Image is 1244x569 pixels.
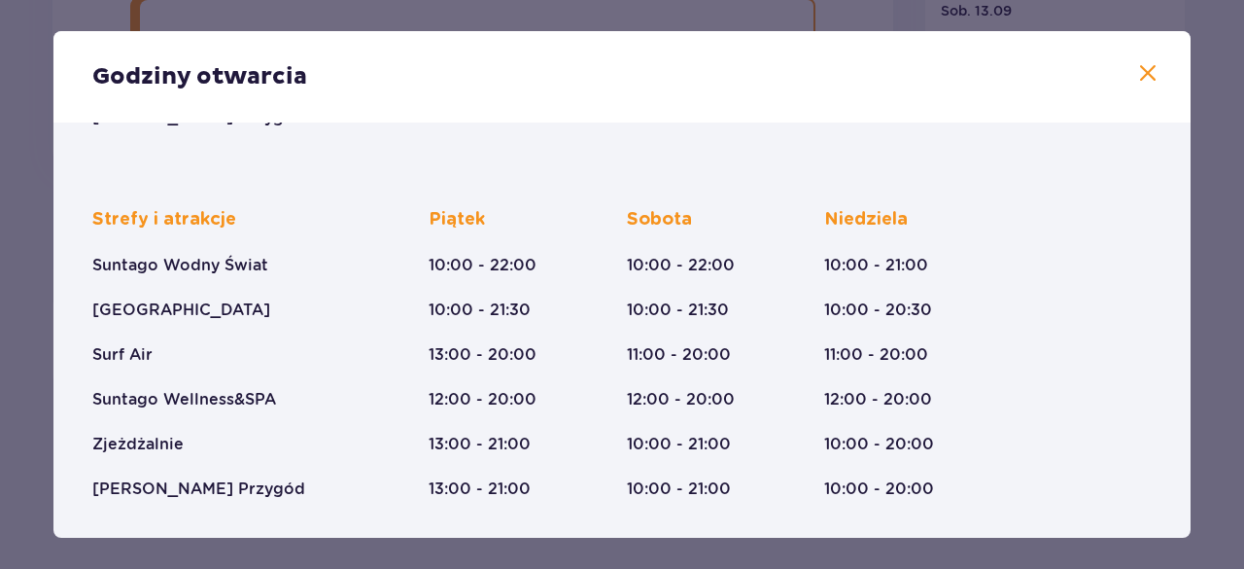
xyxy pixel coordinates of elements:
p: Strefy i atrakcje [92,208,236,231]
p: 11:00 - 20:00 [824,344,928,366]
p: 10:00 - 20:00 [824,479,934,500]
p: 10:00 - 21:00 [627,434,731,455]
p: 13:00 - 20:00 [429,344,536,366]
p: Piątek [429,208,485,231]
p: Zjeżdżalnie [92,434,184,455]
p: 12:00 - 20:00 [824,389,932,410]
p: 12:00 - 20:00 [429,389,536,410]
p: Surf Air [92,344,153,366]
p: 13:00 - 21:00 [429,434,531,455]
p: 10:00 - 22:00 [627,255,735,276]
p: 10:00 - 21:00 [627,479,731,500]
p: Godziny otwarcia [92,62,307,91]
p: 10:00 - 21:30 [429,300,531,321]
p: [GEOGRAPHIC_DATA] [92,300,270,321]
p: 12:00 - 20:00 [627,389,735,410]
p: Suntago Wellness&SPA [92,389,276,410]
p: Sobota [627,208,692,231]
p: [PERSON_NAME] Przygód [92,479,305,500]
p: 11:00 - 20:00 [627,344,731,366]
p: 10:00 - 21:00 [824,255,928,276]
p: 10:00 - 20:00 [824,434,934,455]
p: 10:00 - 21:30 [627,300,729,321]
p: Niedziela [824,208,908,231]
p: 13:00 - 21:00 [429,479,531,500]
p: 10:00 - 22:00 [429,255,536,276]
p: Suntago Wodny Świat [92,255,268,276]
p: 10:00 - 20:30 [824,300,932,321]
